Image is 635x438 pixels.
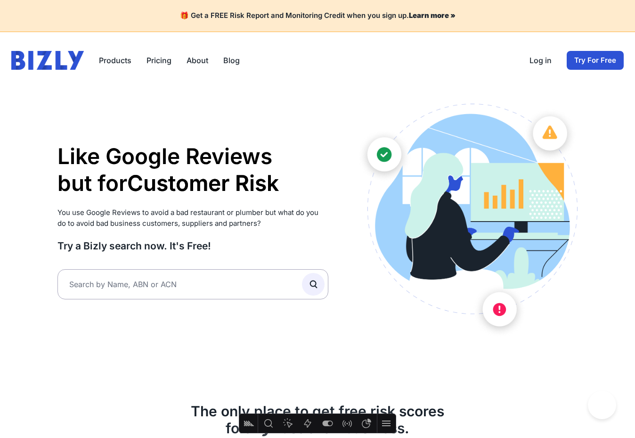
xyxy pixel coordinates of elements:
h2: The only place to get free risk scores for Australian business. [57,403,578,437]
a: Blog [223,55,240,66]
a: Learn more » [409,11,456,20]
a: Pricing [147,55,171,66]
button: Products [99,55,131,66]
a: Log in [529,55,552,66]
h4: 🎁 Get a FREE Risk Report and Monitoring Credit when you sign up. [11,11,624,20]
input: Search by Name, ABN or ACN [57,269,328,299]
iframe: Toggle Customer Support [588,391,616,419]
p: You use Google Reviews to avoid a bad restaurant or plumber but what do you do to avoid bad busin... [57,207,328,229]
a: About [187,55,208,66]
h3: Try a Bizly search now. It's Free! [57,240,328,252]
li: Supplier Risk [127,197,279,224]
li: Customer Risk [127,170,279,197]
h1: Like Google Reviews but for [57,143,328,197]
a: Try For Free [567,51,624,70]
